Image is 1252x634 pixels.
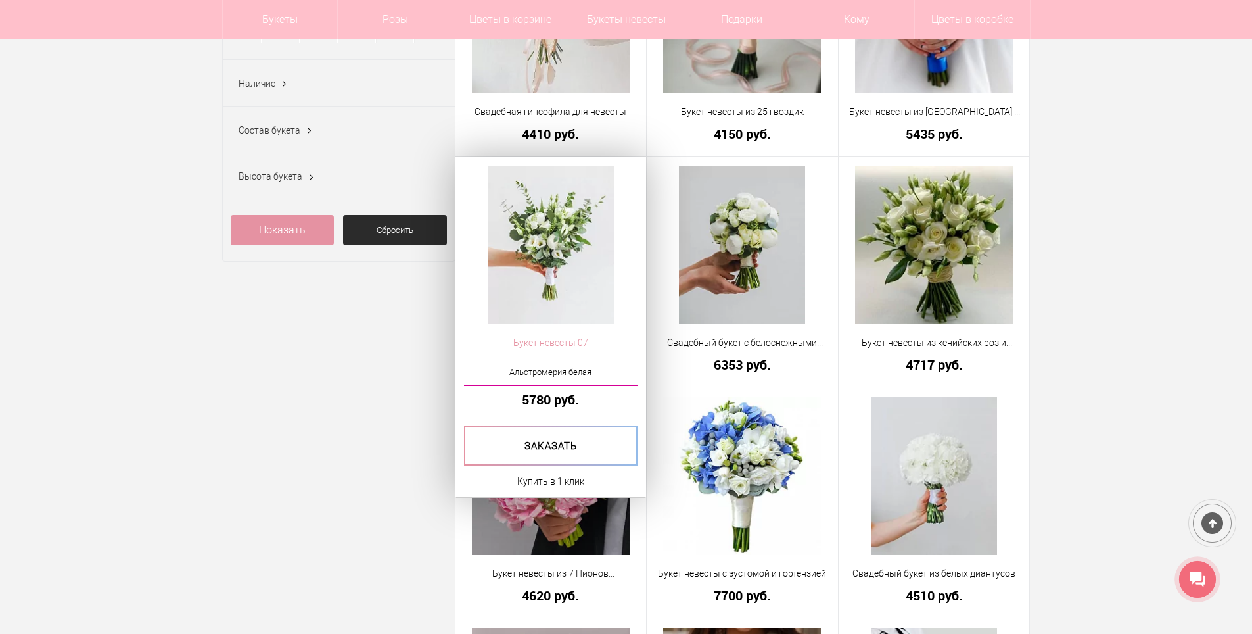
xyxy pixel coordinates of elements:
[488,166,614,324] img: Букет невесты 07
[655,105,829,119] a: Букет невесты из 25 гвоздик
[847,567,1021,581] a: Свадебный букет из белых диантусов
[847,127,1021,141] a: 5435 руб.
[655,358,829,372] a: 6353 руб.
[847,336,1021,350] a: Букет невесты из кенийских роз и эустомы
[343,215,447,245] a: Сбросить
[464,105,638,119] a: Свадебная гипсофила для невесты
[517,474,584,489] a: Купить в 1 клик
[655,567,829,581] a: Букет невесты с эустомой и гортензией
[464,127,638,141] a: 4410 руб.
[239,78,275,89] span: Наличие
[464,589,638,602] a: 4620 руб.
[847,589,1021,602] a: 4510 руб.
[231,215,335,245] a: Показать
[855,166,1013,324] img: Букет невесты из кенийских роз и эустомы
[464,393,638,406] a: 5780 руб.
[847,358,1021,372] a: 4717 руб.
[239,171,302,182] span: Высота букета
[239,125,300,135] span: Состав букета
[655,127,829,141] a: 4150 руб.
[847,105,1021,119] a: Букет невесты из [GEOGRAPHIC_DATA] и белых роз
[464,567,638,581] a: Букет невесты из 7 Пионов [PERSON_NAME]
[464,358,638,386] a: Альстромерия белая
[655,336,829,350] a: Свадебный букет с белоснежными пионами
[871,397,997,555] img: Свадебный букет из белых диантусов
[679,166,805,324] img: Свадебный букет с белоснежными пионами
[663,397,821,555] img: Букет невесты с эустомой и гортензией
[655,589,829,602] a: 7700 руб.
[464,336,638,350] a: Букет невесты 07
